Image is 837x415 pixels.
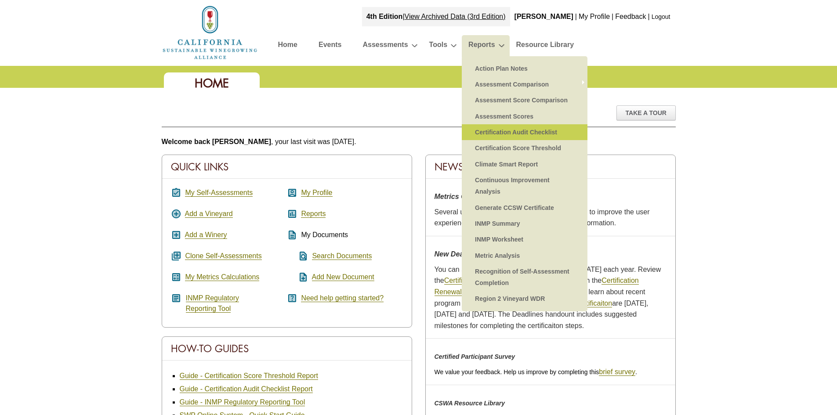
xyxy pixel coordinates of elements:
div: | [574,7,578,26]
a: My Profile [579,13,610,20]
a: Reports [468,39,495,54]
a: Metric Analysis [471,248,579,263]
i: assessment [287,209,297,219]
i: queue [171,251,181,261]
strong: 4th Edition [366,13,403,20]
a: Guide - Certification Audit Checklist Report [180,385,313,393]
a: Logout [652,13,670,20]
em: CSWA Resource Library [435,400,505,407]
span: Home [195,76,229,91]
a: My Profile [301,189,332,197]
b: [PERSON_NAME] [515,13,573,20]
a: Home [278,39,297,54]
i: find_in_page [287,251,308,261]
p: You can start the Self-Assessment as early as [DATE] each year. Review the handout and watch the ... [435,264,667,332]
i: add_circle [171,209,181,219]
a: Assessment Scores [471,108,579,124]
a: INMP Summary [471,216,579,231]
p: , your last visit was [DATE]. [162,136,676,148]
a: My Self-Assessments [185,189,253,197]
b: Welcome back [PERSON_NAME] [162,138,272,145]
a: Certification Score Threshold [471,140,579,156]
i: description [287,230,297,240]
a: Recognition of Self-Assessment Completion [471,263,579,291]
i: add_box [171,230,181,240]
i: assignment_turned_in [171,188,181,198]
a: Reports [301,210,326,218]
i: account_box [287,188,297,198]
span: My Documents [301,231,348,238]
a: Continuous Improvement Analysis [471,172,579,200]
span: Several updates were made to the metrics center to improve the user experience and remove under-u... [435,208,650,227]
div: Take A Tour [616,105,676,120]
img: logo_cswa2x.png [162,4,258,61]
a: Resource Library [516,39,574,54]
a: Guide - Certification Score Threshold Report [180,372,318,380]
em: Certified Participant Survey [435,353,515,360]
a: Certification Renewal Webinar [435,277,639,296]
i: help_center [287,293,297,303]
i: note_add [287,272,308,282]
i: calculate [171,272,181,282]
div: | [647,7,651,26]
a: My Metrics Calculations [185,273,259,281]
strong: New Deadlines [435,250,484,258]
div: How-To Guides [162,337,412,361]
i: article [171,293,181,303]
a: Climate Smart Report [471,156,579,172]
a: Assessment Comparison [471,76,579,92]
div: Quick Links [162,155,412,179]
div: | [611,7,614,26]
a: Guide - INMP Regulatory Reporting Tool [180,398,305,406]
a: Add New Document [312,273,374,281]
strong: Metrics Center Updates [435,193,513,200]
a: Need help getting started? [301,294,384,302]
div: | [362,7,510,26]
div: News [426,155,675,179]
a: Tools [429,39,447,54]
a: Home [162,28,258,36]
a: Region 2 Vineyard WDR [471,291,579,307]
a: INMP RegulatoryReporting Tool [186,294,239,313]
a: Assessment Score Comparison [471,92,579,108]
a: Certification Renewal Steps [444,277,531,285]
a: Feedback [615,13,646,20]
a: Add a Winery [185,231,227,239]
a: Add a Vineyard [185,210,233,218]
a: brief survey [599,368,635,376]
span: We value your feedback. Help us improve by completing this . [435,368,637,375]
a: Certification Audit Checklist [471,124,579,140]
a: Assessments [362,39,408,54]
span: » [581,80,585,89]
a: INMP Worksheet [471,231,579,247]
a: View Archived Data (3rd Edition) [405,13,506,20]
a: Action Plan Notes [471,61,579,76]
a: Generate CCSW Certificate [471,200,579,216]
a: Clone Self-Assessments [185,252,261,260]
a: Search Documents [312,252,372,260]
a: Events [319,39,341,54]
